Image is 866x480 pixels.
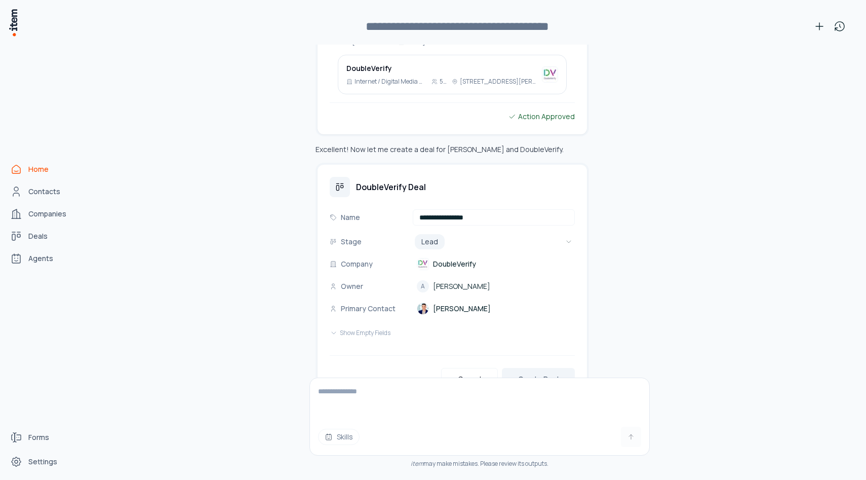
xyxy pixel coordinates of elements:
[417,258,429,270] img: DoubleVerify
[28,164,49,174] span: Home
[411,459,423,468] i: item
[341,281,363,292] p: Owner
[28,231,48,241] span: Deals
[417,258,476,270] a: DoubleVerify
[417,303,491,315] a: [PERSON_NAME]
[28,209,66,219] span: Companies
[28,432,49,442] span: Forms
[28,253,53,264] span: Agents
[6,181,83,202] a: Contacts
[417,303,429,315] img: Nisim Tal
[433,281,490,291] span: [PERSON_NAME]
[341,212,360,223] p: Name
[355,78,427,86] p: Internet / Digital Media Measurement and Analytics / AdTech
[433,259,476,269] span: DoubleVerify
[441,368,498,390] button: Cancel
[6,452,83,472] a: Settings
[341,259,373,270] p: Company
[830,16,850,36] button: View history
[6,226,83,246] a: deals
[28,457,57,467] span: Settings
[318,429,360,445] button: Skills
[809,16,830,36] button: New conversation
[337,432,353,442] span: Skills
[346,63,538,73] h3: DoubleVerify
[413,278,575,294] button: A[PERSON_NAME]
[6,159,83,179] a: Home
[502,368,575,390] button: Create Deal
[460,78,538,86] p: [STREET_ADDRESS][PERSON_NAME][US_STATE][US_STATE]
[433,304,491,314] span: [PERSON_NAME]
[8,8,18,37] img: Item Brain Logo
[6,248,83,269] a: Agents
[341,303,396,314] p: Primary Contact
[508,111,575,122] div: Action Approved
[316,144,589,155] p: Excellent! Now let me create a deal for [PERSON_NAME] and DoubleVerify.
[6,427,83,448] a: Forms
[356,181,426,193] h3: DoubleVerify Deal
[330,323,390,343] button: Show Empty Fields
[309,460,650,468] div: may make mistakes. Please review its outputs.
[440,78,447,86] p: 501-1000
[542,66,558,83] img: DoubleVerify
[28,187,60,197] span: Contacts
[417,280,429,292] div: A
[341,236,362,247] p: Stage
[6,204,83,224] a: Companies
